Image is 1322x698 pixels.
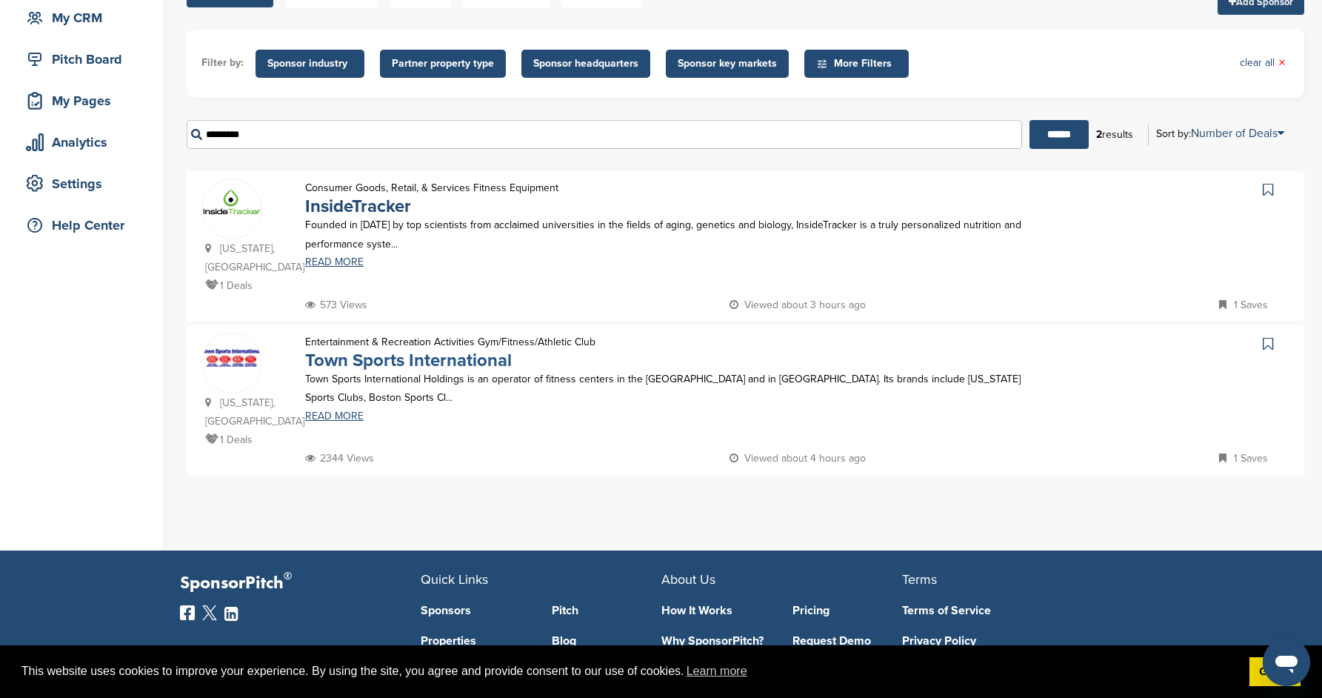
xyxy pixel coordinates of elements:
[305,216,1025,253] p: Founded in [DATE] by top scientists from acclaimed universities in the fields of aging, genetics ...
[1089,122,1141,147] div: results
[305,449,374,468] p: 2344 Views
[305,411,1025,422] a: READ MORE
[305,370,1025,407] p: Town Sports International Holdings is an operator of fitness centers in the [GEOGRAPHIC_DATA] and...
[1096,128,1102,141] b: 2
[15,167,148,201] a: Settings
[1219,449,1268,468] p: 1 Saves
[202,349,261,366] img: Data
[205,239,290,276] p: [US_STATE], [GEOGRAPHIC_DATA]
[205,393,290,431] p: [US_STATE], [GEOGRAPHIC_DATA]
[305,179,558,197] p: Consumer Goods, Retail, & Services Fitness Equipment
[902,635,1121,647] a: Privacy Policy
[421,571,488,588] span: Quick Links
[21,660,1238,682] span: This website uses cookies to improve your experience. By using the site, you agree and provide co...
[533,56,638,72] span: Sponsor headquarters
[552,605,661,616] a: Pitch
[730,296,866,314] p: Viewed about 3 hours ago
[202,179,261,227] a: Itrack
[661,571,715,588] span: About Us
[305,196,411,217] a: InsideTracker
[202,188,261,219] img: Itrack
[661,635,771,647] a: Why SponsorPitch?
[15,1,148,35] a: My CRM
[421,605,530,616] a: Sponsors
[205,431,290,449] p: 1 Deals
[1219,296,1268,314] p: 1 Saves
[1263,639,1310,686] iframe: Button to launch messaging window
[15,42,148,76] a: Pitch Board
[15,125,148,159] a: Analytics
[284,567,292,585] span: ®
[22,4,148,31] div: My CRM
[305,257,1025,267] a: READ MORE
[201,55,244,71] li: Filter by:
[661,605,771,616] a: How It Works
[180,605,195,620] img: Facebook
[730,449,866,468] p: Viewed about 4 hours ago
[202,605,217,620] img: Twitter
[22,170,148,197] div: Settings
[1278,55,1286,71] span: ×
[22,129,148,156] div: Analytics
[305,350,512,371] a: Town Sports International
[22,46,148,73] div: Pitch Board
[678,56,777,72] span: Sponsor key markets
[1249,657,1301,687] a: dismiss cookie message
[15,84,148,118] a: My Pages
[552,635,661,647] a: Blog
[792,635,902,647] a: Request Demo
[1156,127,1284,139] div: Sort by:
[267,56,353,72] span: Sponsor industry
[15,208,148,242] a: Help Center
[816,56,901,72] span: More Filters
[684,660,750,682] a: learn more about cookies
[902,571,937,588] span: Terms
[1191,126,1284,141] a: Number of Deals
[305,333,595,351] p: Entertainment & Recreation Activities Gym/Fitness/Athletic Club
[180,573,421,594] p: SponsorPitch
[392,56,494,72] span: Partner property type
[205,276,290,295] p: 1 Deals
[202,333,261,382] a: Data
[305,296,367,314] p: 573 Views
[792,605,902,616] a: Pricing
[1240,55,1286,71] a: clear all×
[22,212,148,239] div: Help Center
[421,635,530,647] a: Properties
[902,605,1121,616] a: Terms of Service
[22,87,148,114] div: My Pages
